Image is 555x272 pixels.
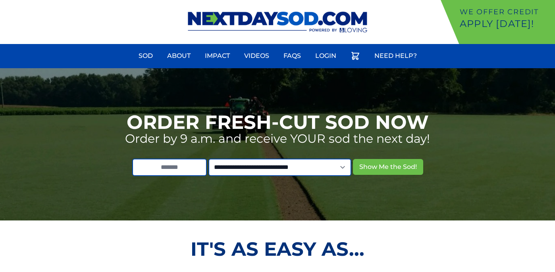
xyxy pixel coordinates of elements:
[460,6,552,17] p: We offer Credit
[92,239,462,259] h2: It's as Easy As...
[125,132,430,146] p: Order by 9 a.m. and receive YOUR sod the next day!
[200,46,235,65] a: Impact
[162,46,195,65] a: About
[134,46,158,65] a: Sod
[460,17,552,30] p: Apply [DATE]!
[279,46,306,65] a: FAQs
[310,46,341,65] a: Login
[353,159,423,175] button: Show Me the Sod!
[127,113,429,132] h1: Order Fresh-Cut Sod Now
[239,46,274,65] a: Videos
[370,46,422,65] a: Need Help?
